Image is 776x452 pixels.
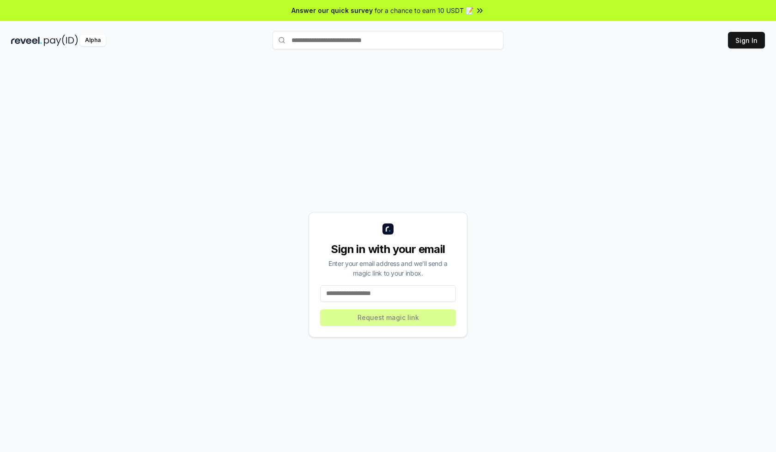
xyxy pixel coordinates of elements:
[44,35,78,46] img: pay_id
[728,32,765,48] button: Sign In
[11,35,42,46] img: reveel_dark
[382,223,394,235] img: logo_small
[291,6,373,15] span: Answer our quick survey
[80,35,106,46] div: Alpha
[320,259,456,278] div: Enter your email address and we’ll send a magic link to your inbox.
[320,242,456,257] div: Sign in with your email
[375,6,473,15] span: for a chance to earn 10 USDT 📝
